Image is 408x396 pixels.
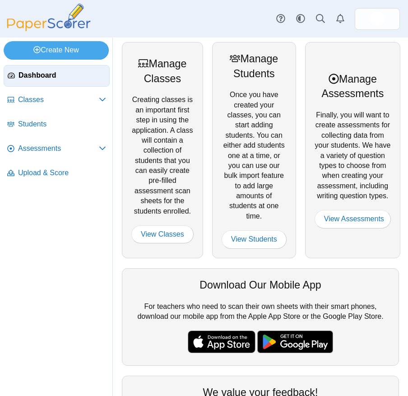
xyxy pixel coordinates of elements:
[257,331,333,353] img: google-play-badge.png
[4,41,109,59] a: Create New
[222,230,287,248] a: View Students
[370,12,385,26] span: Kevin Levesque
[18,168,106,178] span: Upload & Score
[18,119,106,129] span: Students
[212,42,296,258] div: Once you have created your classes, you can start adding students. You can either add students on...
[305,42,400,258] div: Finally, you will want to create assessments for collecting data from your students. We have a va...
[18,144,99,154] span: Assessments
[315,72,391,101] div: Manage Assessments
[315,210,391,228] a: View Assessments
[122,268,399,366] div: For teachers who need to scan their own sheets with their smart phones, download our mobile app f...
[18,95,99,105] span: Classes
[4,4,94,31] img: PaperScorer
[4,114,110,135] a: Students
[122,42,203,258] div: Creating classes is an important first step in using the application. A class will contain a coll...
[4,163,110,184] a: Upload & Score
[131,225,194,243] a: View Classes
[188,331,255,353] img: apple-store-badge.svg
[4,25,94,33] a: PaperScorer
[370,12,385,26] img: ps.aVEBcgCxQUDAswXp
[355,8,400,30] a: ps.aVEBcgCxQUDAswXp
[4,65,110,87] a: Dashboard
[4,89,110,111] a: Classes
[19,70,106,80] span: Dashboard
[4,138,110,160] a: Assessments
[222,51,287,81] div: Manage Students
[131,278,389,292] div: Download Our Mobile App
[330,9,350,29] a: Alerts
[131,56,194,86] div: Manage Classes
